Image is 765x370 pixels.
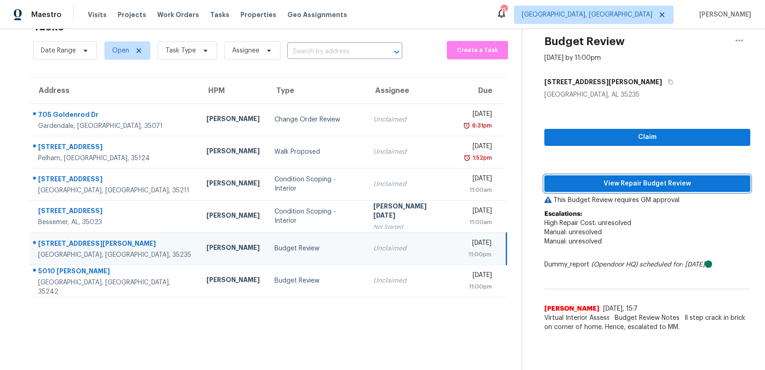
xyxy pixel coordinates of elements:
[199,78,267,104] th: HPM
[38,186,192,195] div: [GEOGRAPHIC_DATA], [GEOGRAPHIC_DATA], 35211
[206,146,260,158] div: [PERSON_NAME]
[38,218,192,227] div: Bessemer, AL, 35023
[38,278,192,296] div: [GEOGRAPHIC_DATA], [GEOGRAPHIC_DATA], 35242
[38,110,192,121] div: 705 Goldenrod Dr
[544,175,750,192] button: View Repair Budget Review
[544,90,750,99] div: [GEOGRAPHIC_DATA], AL 35235
[274,276,359,285] div: Budget Review
[373,276,448,285] div: Unclaimed
[463,218,492,227] div: 11:00am
[456,78,507,104] th: Due
[206,211,260,222] div: [PERSON_NAME]
[38,174,192,186] div: [STREET_ADDRESS]
[463,271,492,282] div: [DATE]
[463,110,492,121] div: [DATE]
[210,12,229,18] span: Tasks
[274,175,359,193] div: Condition Scoping - Interior
[206,114,260,126] div: [PERSON_NAME]
[552,178,743,190] span: View Repair Budget Review
[366,78,456,104] th: Assignee
[544,196,750,205] p: This Budget Review requires GM approval
[287,10,347,19] span: Geo Assignments
[522,10,652,19] span: [GEOGRAPHIC_DATA], [GEOGRAPHIC_DATA]
[29,78,199,104] th: Address
[373,202,448,222] div: [PERSON_NAME][DATE]
[544,53,601,63] div: [DATE] by 11:00pm
[31,10,62,19] span: Maestro
[463,238,491,250] div: [DATE]
[609,313,685,323] span: Budget Review Notes
[544,304,599,313] span: [PERSON_NAME]
[639,261,705,268] i: scheduled for: [DATE]
[267,78,366,104] th: Type
[447,41,508,59] button: Create a Task
[451,45,503,56] span: Create a Task
[38,239,192,250] div: [STREET_ADDRESS][PERSON_NAME]
[274,244,359,253] div: Budget Review
[662,74,674,90] button: Copy Address
[463,153,471,162] img: Overdue Alarm Icon
[463,121,470,130] img: Overdue Alarm Icon
[274,147,359,156] div: Walk Proposed
[603,306,638,312] span: [DATE], 15:7
[373,147,448,156] div: Unclaimed
[112,46,129,55] span: Open
[38,266,192,278] div: 5010 [PERSON_NAME]
[274,207,359,225] div: Condition Scoping - Interior
[373,244,448,253] div: Unclaimed
[33,22,64,31] h2: Tasks
[240,10,276,19] span: Properties
[471,153,492,162] div: 1:52pm
[38,121,192,131] div: Gardendale, [GEOGRAPHIC_DATA], 35071
[463,206,492,218] div: [DATE]
[463,185,492,195] div: 11:00am
[463,174,492,185] div: [DATE]
[166,46,196,55] span: Task Type
[696,10,751,19] span: [PERSON_NAME]
[544,229,602,236] span: Manual: unresolved
[591,261,638,268] i: (Opendoor HQ)
[470,121,492,130] div: 6:31pm
[41,46,76,55] span: Date Range
[206,179,260,190] div: [PERSON_NAME]
[544,211,582,217] b: Escalations:
[274,115,359,124] div: Change Order Review
[206,275,260,287] div: [PERSON_NAME]
[544,220,631,226] span: High Repair Cost: unresolved
[232,46,259,55] span: Assignee
[373,115,448,124] div: Unclaimed
[88,10,107,19] span: Visits
[38,154,192,163] div: Pelham, [GEOGRAPHIC_DATA], 35124
[118,10,146,19] span: Projects
[206,243,260,254] div: [PERSON_NAME]
[38,142,192,154] div: [STREET_ADDRESS]
[552,132,743,143] span: Claim
[544,238,602,245] span: Manual: unresolved
[544,260,750,269] div: Dummy_report
[544,129,750,146] button: Claim
[373,179,448,189] div: Unclaimed
[373,222,448,231] div: Not Started
[463,142,492,153] div: [DATE]
[157,10,199,19] span: Work Orders
[38,206,192,218] div: [STREET_ADDRESS]
[501,6,507,15] div: 15
[287,45,377,59] input: Search by address
[390,46,403,58] button: Open
[463,282,492,291] div: 11:00pm
[463,250,491,259] div: 11:00pm
[544,77,662,87] h5: [STREET_ADDRESS][PERSON_NAME]
[544,37,625,46] h2: Budget Review
[544,313,750,332] span: Virtual Interior Assessment is completed. Small step crack in brick on corner of home. Hence, esc...
[38,250,192,260] div: [GEOGRAPHIC_DATA], [GEOGRAPHIC_DATA], 35235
